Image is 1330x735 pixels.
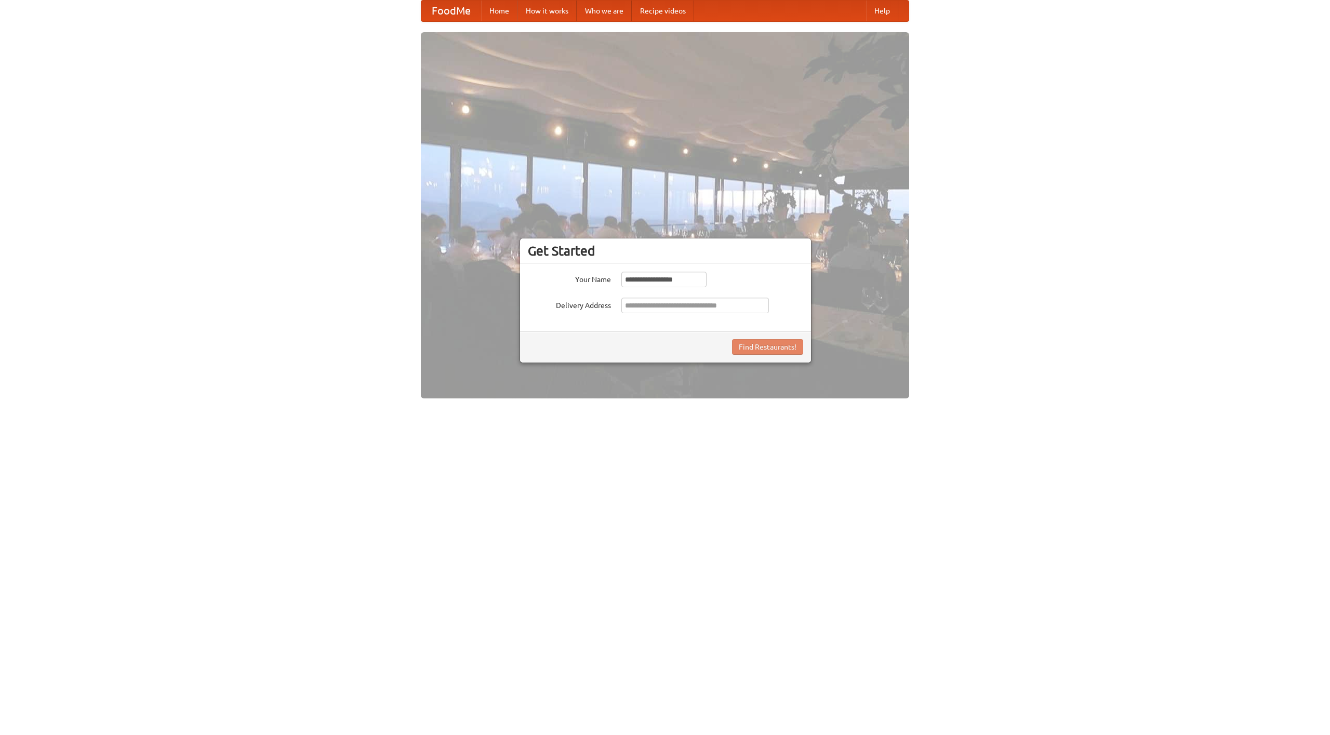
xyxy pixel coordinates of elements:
h3: Get Started [528,243,803,259]
a: Recipe videos [632,1,694,21]
label: Your Name [528,272,611,285]
a: Who we are [577,1,632,21]
a: Home [481,1,517,21]
label: Delivery Address [528,298,611,311]
a: How it works [517,1,577,21]
button: Find Restaurants! [732,339,803,355]
a: FoodMe [421,1,481,21]
a: Help [866,1,898,21]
